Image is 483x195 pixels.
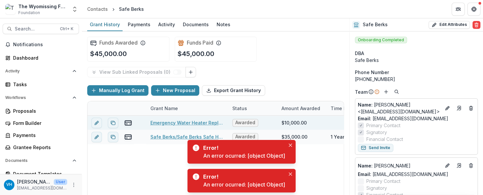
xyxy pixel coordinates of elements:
button: Notifications [3,39,79,50]
div: Amount Awarded [278,105,324,112]
div: Contacts [87,6,108,12]
div: Status [228,105,251,112]
span: Financial Contact [366,136,403,143]
div: Grant Name [146,101,228,115]
a: Form Builder [3,118,79,128]
div: Status [228,101,278,115]
button: Open Activity [3,66,79,76]
button: Link Grants [185,67,196,77]
button: Edit [443,104,451,112]
img: The Wyomissing Foundation [5,4,16,14]
button: Edit Attributes [429,21,470,29]
div: Time Period For Grant [327,101,376,115]
a: Proposals [3,106,79,116]
button: Close [286,170,294,178]
div: Payments [125,20,153,29]
div: $10,000.00 [281,119,307,126]
div: Time Period For Grant [327,105,376,112]
span: Name : [358,163,373,168]
a: Dashboard [3,52,79,63]
span: Notifications [13,42,76,48]
div: Proposals [13,107,74,114]
button: Partners [452,3,465,16]
button: Get Help [467,3,480,16]
span: Primary Contact [366,122,400,129]
div: Grant Name [146,105,182,112]
a: Payments [3,130,79,141]
div: The Wyomissing Foundation [18,3,68,10]
p: View Sub Linked Proposals ( 0 ) [99,69,173,75]
p: $45,000.00 [178,49,214,59]
button: Deletes [467,104,475,112]
nav: breadcrumb [85,4,146,14]
p: [PERSON_NAME] [358,162,441,169]
span: Awarded [235,134,255,140]
button: New Proposal [151,85,199,96]
div: Notes [214,20,233,29]
a: Email: [EMAIL_ADDRESS][DOMAIN_NAME] [358,115,448,122]
button: view-payments [124,119,132,127]
button: Deletes [467,162,475,169]
span: Activity [5,69,70,73]
a: Notes [214,18,233,31]
button: More [70,181,78,189]
a: Go to contact [454,160,464,171]
h2: Funds Paid [187,40,213,46]
p: [PERSON_NAME] [17,178,51,185]
a: Document Templates [3,168,79,179]
a: Documents [180,18,211,31]
span: Email: [358,171,371,177]
div: $35,000.00 [281,133,307,140]
span: Signatory [366,185,387,191]
button: Manually Log Grant [87,85,148,96]
p: [PERSON_NAME] <[EMAIL_ADDRESS][DOMAIN_NAME]> [358,101,441,115]
div: Error! [203,144,282,152]
button: Delete [473,21,480,29]
a: Emergency Water Heater Replacement [150,119,224,126]
a: Go to contact [454,103,464,113]
h2: Safe Berks [363,22,388,28]
div: Document Templates [13,170,74,177]
p: Team [355,88,368,95]
div: Ctrl + K [59,25,75,32]
div: Safe Berks [355,57,478,64]
a: Safe Berks/Safe Berks Safe House Renovations [150,133,224,140]
button: View Sub Linked Proposals (0) [87,67,186,77]
button: edit [91,118,102,128]
a: Name: [PERSON_NAME] [358,162,441,169]
div: Dashboard [13,54,74,61]
div: Grantee Reports [13,144,74,151]
button: Duplicate proposal [108,132,118,142]
button: Open entity switcher [70,3,79,16]
button: Duplicate proposal [108,118,118,128]
a: Grantee Reports [3,142,79,153]
p: User [54,179,67,185]
div: Amount Awarded [278,101,327,115]
span: Awarded [235,120,255,126]
h2: Funds Awarded [99,40,138,46]
a: Payments [125,18,153,31]
a: Contacts [85,4,110,14]
a: Tasks [3,79,79,90]
p: [EMAIL_ADDRESS][DOMAIN_NAME] [17,185,67,191]
a: Name: [PERSON_NAME] <[EMAIL_ADDRESS][DOMAIN_NAME]> [358,101,441,115]
button: Open Workflows [3,92,79,103]
div: [PHONE_NUMBER] [355,76,478,83]
button: view-payments [124,133,132,141]
a: Grant History [87,18,123,31]
span: DBA [355,50,364,57]
button: Export Grant History [202,85,265,96]
div: Safe Berks [119,6,144,12]
div: An error ocurred: [object Object] [203,181,285,188]
button: Open Documents [3,155,79,166]
span: Name : [358,102,373,107]
div: Documents [180,20,211,29]
div: Grant History [87,20,123,29]
p: $45,000.00 [90,49,127,59]
span: Phone Number [355,69,389,76]
button: Send Invite [358,144,393,152]
div: 1 Year [331,133,344,140]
